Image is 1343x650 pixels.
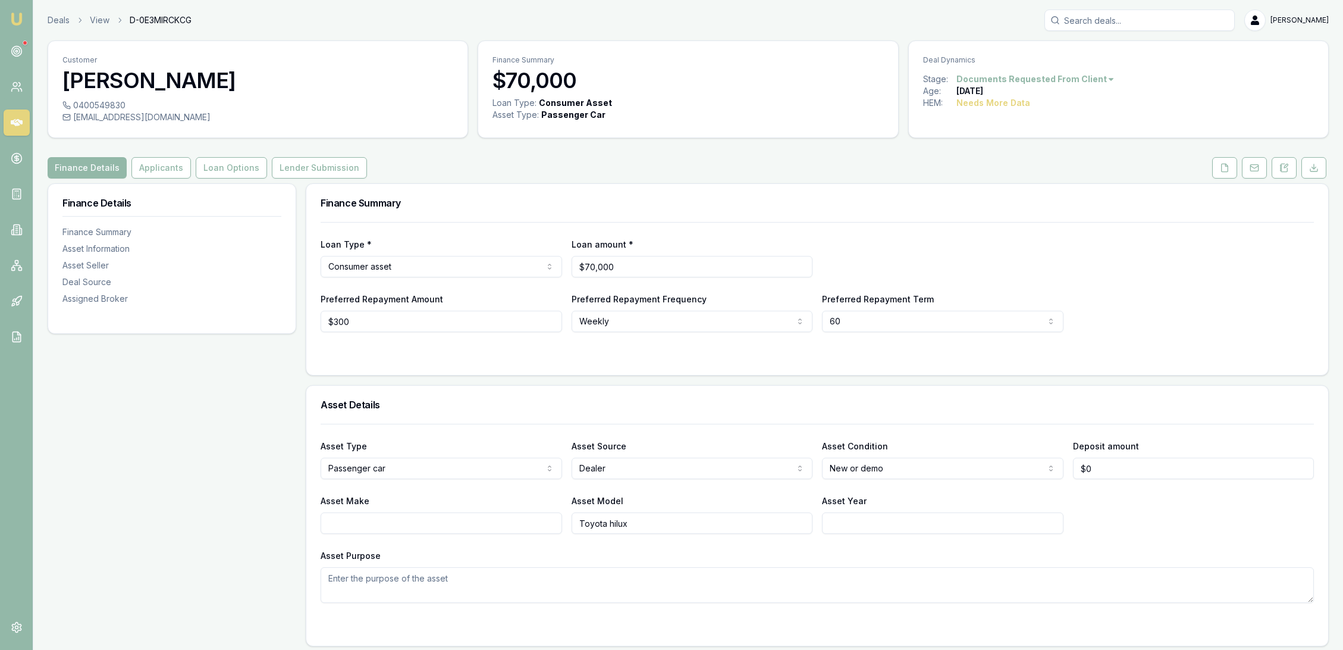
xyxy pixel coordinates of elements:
[572,294,707,304] label: Preferred Repayment Frequency
[62,111,453,123] div: [EMAIL_ADDRESS][DOMAIN_NAME]
[956,73,1115,85] button: Documents Requested From Client
[48,157,129,179] a: Finance Details
[62,243,281,255] div: Asset Information
[1073,458,1314,479] input: $
[492,97,536,109] div: Loan Type:
[196,157,267,179] button: Loan Options
[321,294,443,304] label: Preferred Repayment Amount
[923,55,1314,65] p: Deal Dynamics
[62,68,453,92] h3: [PERSON_NAME]
[321,496,369,506] label: Asset Make
[572,256,813,277] input: $
[48,14,70,26] a: Deals
[48,14,192,26] nav: breadcrumb
[62,260,281,271] div: Asset Seller
[923,85,956,97] div: Age:
[492,109,539,121] div: Asset Type :
[269,157,369,179] a: Lender Submission
[1044,10,1235,31] input: Search deals
[321,311,562,332] input: $
[131,157,191,179] button: Applicants
[923,97,956,109] div: HEM:
[10,12,24,26] img: emu-icon-u.png
[90,14,109,26] a: View
[129,157,193,179] a: Applicants
[541,109,605,121] div: Passenger Car
[1270,15,1329,25] span: [PERSON_NAME]
[572,239,633,249] label: Loan amount *
[923,73,956,85] div: Stage:
[321,441,367,451] label: Asset Type
[492,68,883,92] h3: $70,000
[539,97,612,109] div: Consumer Asset
[822,496,867,506] label: Asset Year
[492,55,883,65] p: Finance Summary
[62,198,281,208] h3: Finance Details
[572,441,626,451] label: Asset Source
[321,198,1314,208] h3: Finance Summary
[321,239,372,249] label: Loan Type *
[193,157,269,179] a: Loan Options
[321,551,381,561] label: Asset Purpose
[822,294,934,304] label: Preferred Repayment Term
[1073,441,1139,451] label: Deposit amount
[62,293,281,305] div: Assigned Broker
[130,14,192,26] span: D-0E3MIRCKCG
[321,400,1314,410] h3: Asset Details
[62,55,453,65] p: Customer
[62,276,281,288] div: Deal Source
[272,157,367,179] button: Lender Submission
[48,157,127,179] button: Finance Details
[822,441,888,451] label: Asset Condition
[956,97,1030,109] div: Needs More Data
[572,496,623,506] label: Asset Model
[62,99,453,111] div: 0400549830
[62,226,281,238] div: Finance Summary
[956,85,983,97] div: [DATE]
